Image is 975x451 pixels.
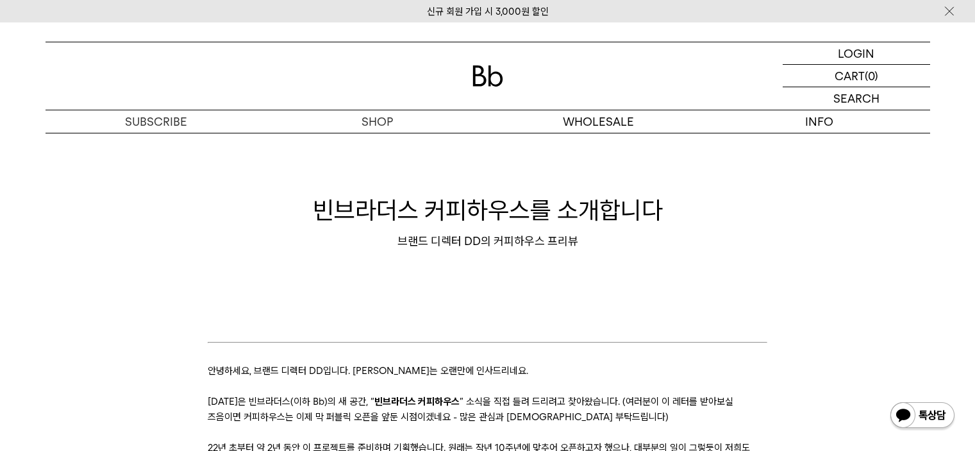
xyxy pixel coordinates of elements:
[208,394,767,425] p: [DATE]은 빈브라더스(이하 Bb)의 새 공간, “ ” 소식을 직접 들려 드리려고 찾아왔습니다. (여러분이 이 레터를 받아보실 즈음이면 커피하우스는 이제 막 퍼블릭 오픈을 ...
[865,65,878,87] p: (0)
[783,65,930,87] a: CART (0)
[838,42,874,64] p: LOGIN
[833,87,879,110] p: SEARCH
[783,42,930,65] a: LOGIN
[427,6,549,17] a: 신규 회원 가입 시 3,000원 할인
[889,401,956,432] img: 카카오톡 채널 1:1 채팅 버튼
[267,110,488,133] a: SHOP
[46,110,267,133] a: SUBSCRIBE
[709,110,930,133] p: INFO
[374,396,460,407] strong: 빈브라더스 커피하우스
[46,234,930,249] div: 브랜드 디렉터 DD의 커피하우스 프리뷰
[46,193,930,227] h1: 빈브라더스 커피하우스를 소개합니다
[472,65,503,87] img: 로고
[208,363,767,379] p: 안녕하세요, 브랜드 디렉터 DD입니다. [PERSON_NAME]는 오랜만에 인사드리네요.
[488,110,709,133] p: WHOLESALE
[835,65,865,87] p: CART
